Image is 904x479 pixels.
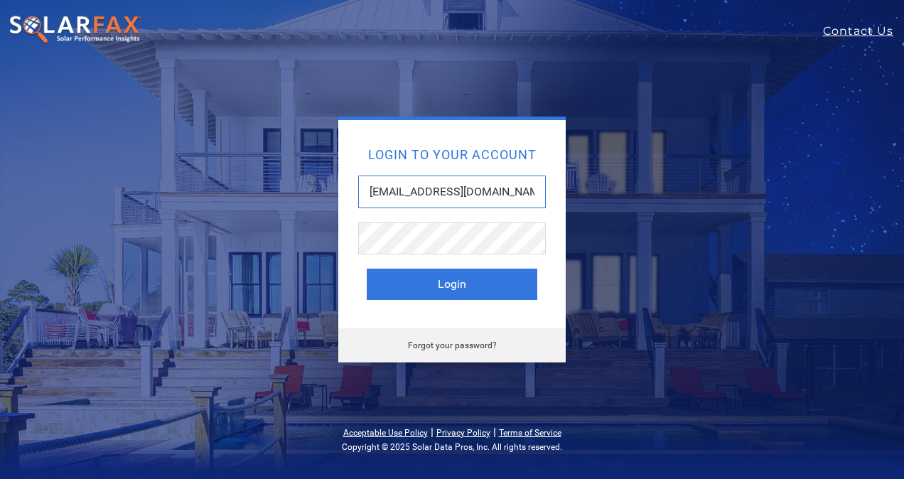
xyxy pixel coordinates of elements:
[367,269,537,300] button: Login
[358,176,546,208] input: Email
[367,149,537,161] h2: Login to your account
[493,425,496,438] span: |
[499,428,561,438] a: Terms of Service
[9,15,142,45] img: SolarFax
[343,428,428,438] a: Acceptable Use Policy
[408,340,497,350] a: Forgot your password?
[431,425,434,438] span: |
[823,23,904,40] a: Contact Us
[436,428,490,438] a: Privacy Policy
